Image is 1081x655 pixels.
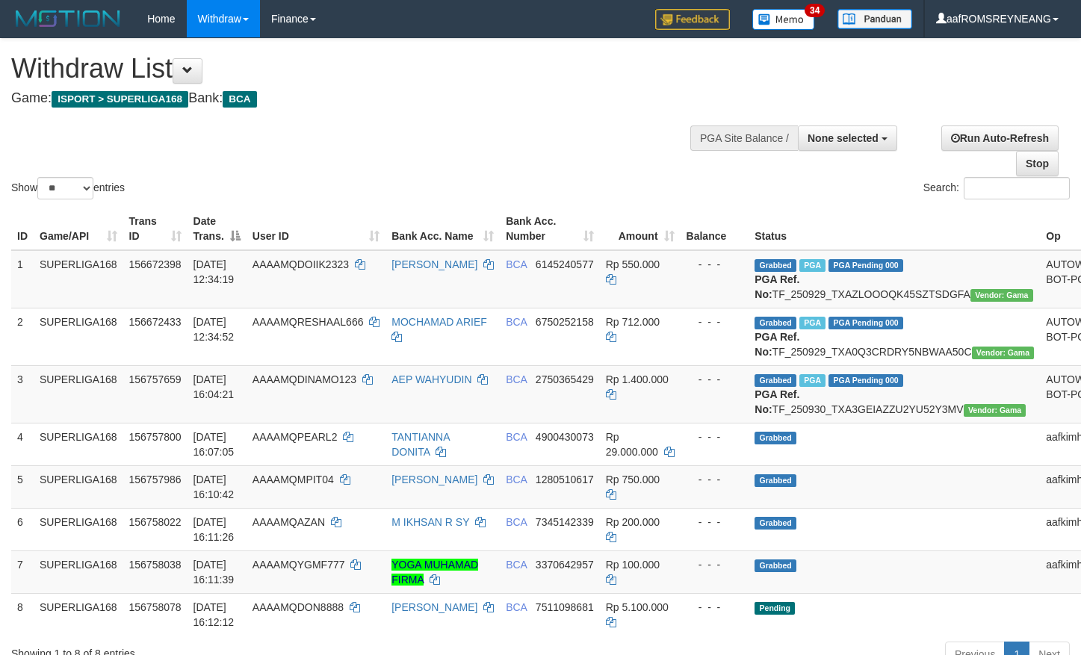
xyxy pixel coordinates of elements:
[11,308,34,365] td: 2
[34,508,123,550] td: SUPERLIGA168
[34,250,123,308] td: SUPERLIGA168
[755,374,796,387] span: Grabbed
[972,347,1035,359] span: Vendor URL: https://trx31.1velocity.biz
[385,208,500,250] th: Bank Acc. Name: activate to sort column ascending
[500,208,600,250] th: Bank Acc. Number: activate to sort column ascending
[799,317,826,329] span: Marked by aafsoycanthlai
[799,374,826,387] span: Marked by aafsoycanthlai
[752,9,815,30] img: Button%20Memo.svg
[34,308,123,365] td: SUPERLIGA168
[129,373,182,385] span: 156757659
[828,317,903,329] span: PGA Pending
[193,431,235,458] span: [DATE] 16:07:05
[11,465,34,508] td: 5
[129,601,182,613] span: 156758078
[506,373,527,385] span: BCA
[687,372,743,387] div: - - -
[506,474,527,485] span: BCA
[11,250,34,308] td: 1
[755,602,795,615] span: Pending
[11,593,34,636] td: 8
[749,365,1040,423] td: TF_250930_TXA3GEIAZZU2YU52Y3MV
[52,91,188,108] span: ISPORT > SUPERLIGA168
[129,559,182,571] span: 156758038
[129,258,182,270] span: 156672398
[391,474,477,485] a: [PERSON_NAME]
[11,550,34,593] td: 7
[606,373,669,385] span: Rp 1.400.000
[11,54,706,84] h1: Withdraw List
[755,559,796,572] span: Grabbed
[837,9,912,29] img: panduan.png
[536,316,594,328] span: Copy 6750252158 to clipboard
[34,593,123,636] td: SUPERLIGA168
[253,431,338,443] span: AAAAMQPEARL2
[11,7,125,30] img: MOTION_logo.png
[687,314,743,329] div: - - -
[749,208,1040,250] th: Status
[253,559,345,571] span: AAAAMQYGMF777
[11,177,125,199] label: Show entries
[34,365,123,423] td: SUPERLIGA168
[828,374,903,387] span: PGA Pending
[391,601,477,613] a: [PERSON_NAME]
[37,177,93,199] select: Showentries
[11,365,34,423] td: 3
[805,4,825,17] span: 34
[193,601,235,628] span: [DATE] 16:12:12
[193,373,235,400] span: [DATE] 16:04:21
[11,91,706,106] h4: Game: Bank:
[687,429,743,444] div: - - -
[606,258,660,270] span: Rp 550.000
[506,601,527,613] span: BCA
[536,559,594,571] span: Copy 3370642957 to clipboard
[253,373,356,385] span: AAAAMQDINAMO123
[193,316,235,343] span: [DATE] 12:34:52
[970,289,1033,302] span: Vendor URL: https://trx31.1velocity.biz
[253,474,334,485] span: AAAAMQMPIT04
[129,516,182,528] span: 156758022
[755,317,796,329] span: Grabbed
[506,258,527,270] span: BCA
[536,258,594,270] span: Copy 6145240577 to clipboard
[391,516,469,528] a: M IKHSAN R SY
[606,559,660,571] span: Rp 100.000
[755,331,799,358] b: PGA Ref. No:
[964,177,1070,199] input: Search:
[687,600,743,615] div: - - -
[941,125,1059,151] a: Run Auto-Refresh
[749,308,1040,365] td: TF_250929_TXA0Q3CRDRY5NBWAA50C
[247,208,385,250] th: User ID: activate to sort column ascending
[11,208,34,250] th: ID
[755,259,796,272] span: Grabbed
[687,557,743,572] div: - - -
[687,515,743,530] div: - - -
[123,208,188,250] th: Trans ID: activate to sort column ascending
[391,431,450,458] a: TANTIANNA DONITA
[253,516,325,528] span: AAAAMQAZAN
[34,465,123,508] td: SUPERLIGA168
[223,91,256,108] span: BCA
[755,273,799,300] b: PGA Ref. No:
[253,316,364,328] span: AAAAMQRESHAAL666
[536,373,594,385] span: Copy 2750365429 to clipboard
[600,208,681,250] th: Amount: activate to sort column ascending
[749,250,1040,308] td: TF_250929_TXAZLOOOQK45SZTSDGFA
[828,259,903,272] span: PGA Pending
[253,601,344,613] span: AAAAMQDON8888
[506,559,527,571] span: BCA
[193,516,235,543] span: [DATE] 16:11:26
[536,431,594,443] span: Copy 4900430073 to clipboard
[687,472,743,487] div: - - -
[606,431,658,458] span: Rp 29.000.000
[193,474,235,500] span: [DATE] 16:10:42
[606,601,669,613] span: Rp 5.100.000
[506,516,527,528] span: BCA
[391,373,471,385] a: AEP WAHYUDIN
[129,474,182,485] span: 156757986
[606,474,660,485] span: Rp 750.000
[681,208,749,250] th: Balance
[34,423,123,465] td: SUPERLIGA168
[799,259,826,272] span: Marked by aafsoycanthlai
[193,258,235,285] span: [DATE] 12:34:19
